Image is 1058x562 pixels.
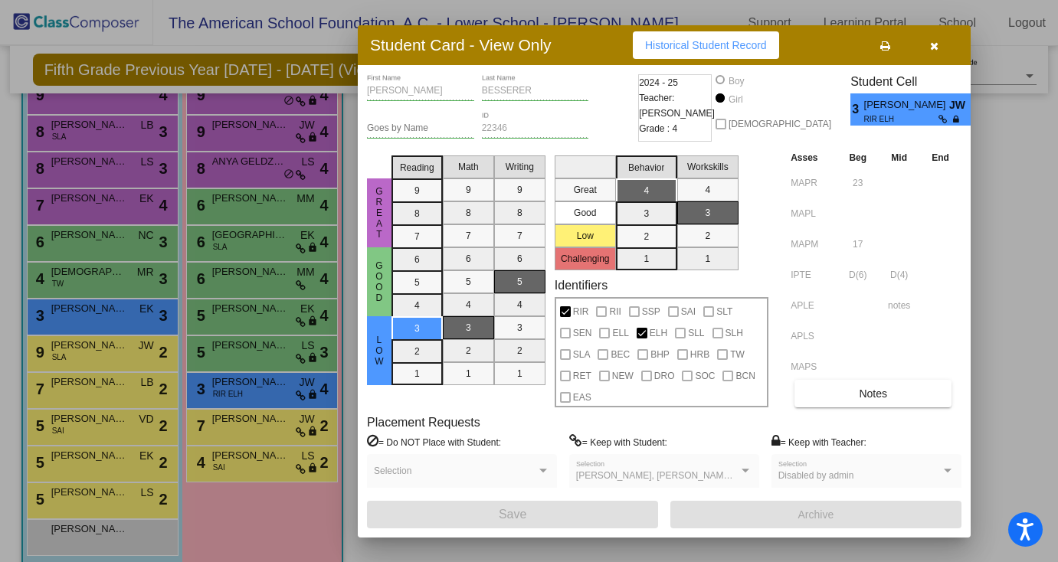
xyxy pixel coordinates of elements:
span: Save [499,508,526,521]
label: Identifiers [555,278,608,292]
span: SLT [716,302,732,321]
input: Enter ID [482,123,589,134]
span: SLH [726,324,743,342]
span: RET [573,367,591,385]
button: Historical Student Record [633,31,779,59]
th: Beg [837,149,879,166]
span: Great [372,186,386,240]
span: Notes [859,387,887,400]
label: = Do NOT Place with Student: [367,434,501,449]
span: Historical Student Record [645,39,767,51]
span: 2024 - 25 [639,75,678,90]
label: = Keep with Student: [569,434,667,449]
span: RIR [573,302,589,321]
span: SLL [688,324,704,342]
span: HRB [690,345,709,364]
button: Notes [794,380,952,407]
span: Teacher: [PERSON_NAME] [639,90,715,121]
span: BEC [611,345,630,364]
span: BCN [735,367,755,385]
span: ELL [612,324,628,342]
div: Boy [728,74,745,88]
label: Placement Requests [367,415,480,430]
input: assessment [791,325,833,348]
input: assessment [791,263,833,286]
span: SEN [573,324,592,342]
span: TW [730,345,745,364]
span: RII [609,302,621,321]
span: [PERSON_NAME] [864,97,949,113]
input: assessment [791,294,833,317]
th: Asses [787,149,837,166]
span: SAI [681,302,696,321]
input: assessment [791,172,833,194]
span: NEW [612,367,634,385]
th: Mid [879,149,919,166]
span: RIR ELH [864,113,938,125]
input: goes by name [367,123,474,134]
span: DRO [654,367,675,385]
label: = Keep with Teacher: [771,434,866,449]
span: 3 [850,100,863,119]
span: Good [372,260,386,303]
input: assessment [791,355,833,378]
span: SLA [573,345,591,364]
span: JW [949,97,971,113]
span: Grade : 4 [639,121,677,136]
span: 4 [971,100,984,119]
span: Low [372,335,386,367]
span: BHP [650,345,670,364]
span: SOC [695,367,715,385]
h3: Student Cell [850,74,984,89]
span: ELH [650,324,667,342]
th: End [919,149,961,166]
button: Archive [670,501,961,528]
h3: Student Card - View Only [370,35,552,54]
span: Archive [798,508,834,521]
span: SSP [642,302,660,321]
div: Girl [728,93,743,106]
input: assessment [791,233,833,256]
span: Disabled by admin [778,470,854,481]
span: EAS [573,388,591,407]
button: Save [367,501,658,528]
span: [PERSON_NAME], [PERSON_NAME], [PERSON_NAME] [576,470,813,481]
input: assessment [791,202,833,225]
span: [DEMOGRAPHIC_DATA] [729,115,831,133]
